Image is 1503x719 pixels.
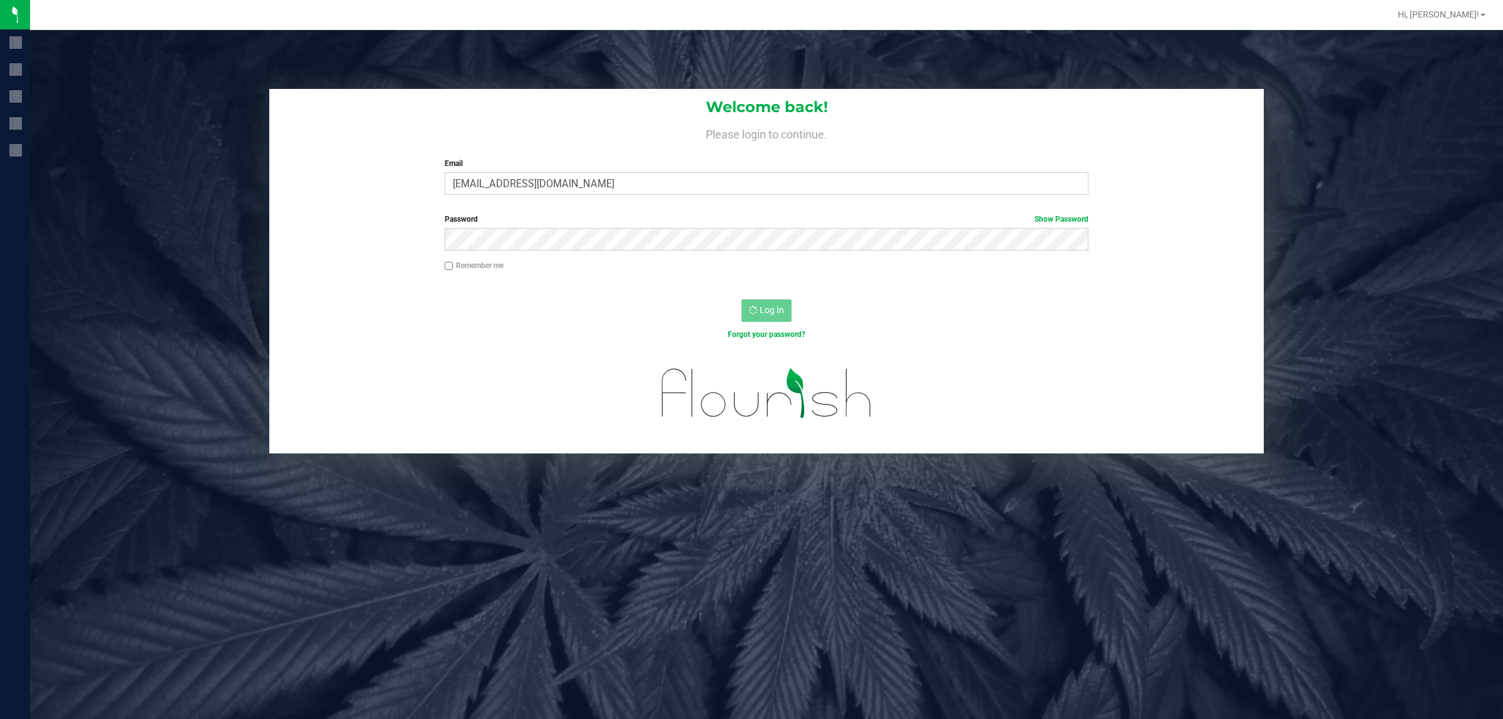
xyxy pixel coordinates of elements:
[1398,9,1479,19] span: Hi, [PERSON_NAME]!
[269,99,1264,115] h1: Welcome back!
[445,260,504,271] label: Remember me
[1035,215,1088,224] a: Show Password
[760,305,784,315] span: Log In
[643,353,891,433] img: flourish_logo.svg
[445,158,1089,169] label: Email
[728,330,805,339] a: Forgot your password?
[445,262,453,271] input: Remember me
[741,299,792,322] button: Log In
[445,215,478,224] span: Password
[269,125,1264,140] h4: Please login to continue.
